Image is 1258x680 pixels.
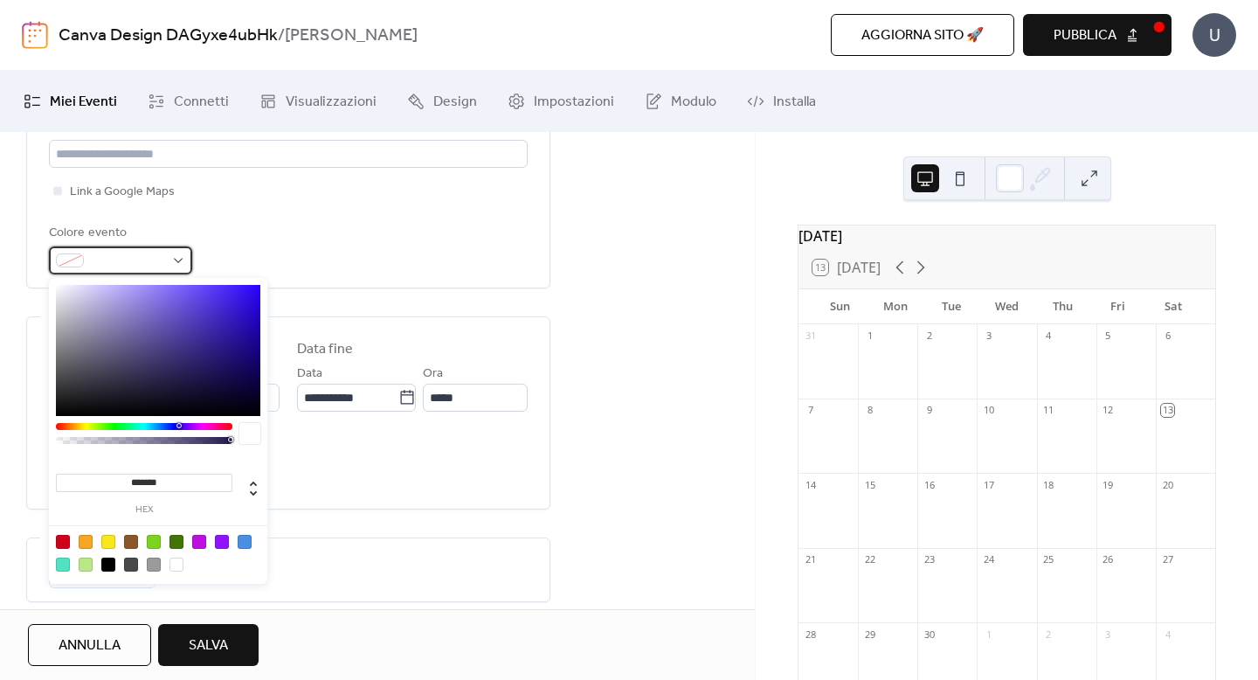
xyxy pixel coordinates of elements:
[278,19,285,52] b: /
[297,364,322,385] span: Data
[56,558,70,572] div: #50E3C2
[1102,404,1115,417] div: 12
[56,505,232,515] label: hex
[923,478,936,491] div: 16
[1034,289,1090,324] div: Thu
[56,535,70,549] div: #D0021B
[804,628,817,641] div: 28
[1192,13,1236,57] div: U
[831,14,1014,56] button: Aggiorna sito 🚀
[534,92,614,113] span: Impostazioni
[923,553,936,566] div: 23
[1145,289,1201,324] div: Sat
[59,635,121,656] span: Annulla
[1042,330,1055,343] div: 4
[79,535,93,549] div: #F5A623
[101,558,115,572] div: #000000
[734,78,829,125] a: Installa
[979,289,1035,324] div: Wed
[246,78,390,125] a: Visualizzazioni
[1161,330,1174,343] div: 6
[1054,25,1116,46] span: Pubblica
[804,478,817,491] div: 14
[812,289,868,324] div: Sun
[49,223,189,244] div: Colore evento
[50,92,117,113] span: Miei Eventi
[147,558,161,572] div: #9B9B9B
[22,21,48,49] img: logo
[923,628,936,641] div: 30
[1042,478,1055,491] div: 18
[124,535,138,549] div: #8B572A
[1161,404,1174,417] div: 13
[79,558,93,572] div: #B8E986
[1090,289,1146,324] div: Fri
[863,478,876,491] div: 15
[433,92,477,113] span: Design
[632,78,729,125] a: Modulo
[147,535,161,549] div: #7ED321
[101,535,115,549] div: #F8E71C
[124,558,138,572] div: #4A4A4A
[863,628,876,641] div: 29
[1102,553,1115,566] div: 26
[1042,628,1055,641] div: 2
[285,19,418,52] b: [PERSON_NAME]
[804,330,817,343] div: 31
[868,289,924,324] div: Mon
[192,535,206,549] div: #BD10E0
[982,628,995,641] div: 1
[982,330,995,343] div: 3
[10,78,130,125] a: Miei Eventi
[423,364,443,385] span: Ora
[923,330,936,343] div: 2
[59,19,278,52] a: Canva Design DAGyxe4ubHk
[169,535,183,549] div: #417505
[1102,628,1115,641] div: 3
[286,92,377,113] span: Visualizzazioni
[28,624,151,666] button: Annulla
[798,226,1215,246] div: [DATE]
[169,558,183,572] div: #FFFFFF
[804,404,817,417] div: 7
[158,624,259,666] button: Salva
[1161,628,1174,641] div: 4
[863,553,876,566] div: 22
[982,404,995,417] div: 10
[394,78,490,125] a: Design
[174,92,229,113] span: Connetti
[189,635,228,656] span: Salva
[1161,553,1174,566] div: 27
[1023,14,1172,56] button: Pubblica
[923,289,979,324] div: Tue
[49,116,524,137] div: Luogo
[494,78,627,125] a: Impostazioni
[982,553,995,566] div: 24
[863,404,876,417] div: 8
[215,535,229,549] div: #9013FE
[923,404,936,417] div: 9
[863,330,876,343] div: 1
[1161,478,1174,491] div: 20
[773,92,816,113] span: Installa
[982,478,995,491] div: 17
[861,25,984,46] span: Aggiorna sito 🚀
[804,553,817,566] div: 21
[1042,404,1055,417] div: 11
[135,78,242,125] a: Connetti
[1042,553,1055,566] div: 25
[671,92,716,113] span: Modulo
[1102,330,1115,343] div: 5
[297,339,353,360] div: Data fine
[70,182,175,203] span: Link a Google Maps
[238,535,252,549] div: #4A90E2
[1102,478,1115,491] div: 19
